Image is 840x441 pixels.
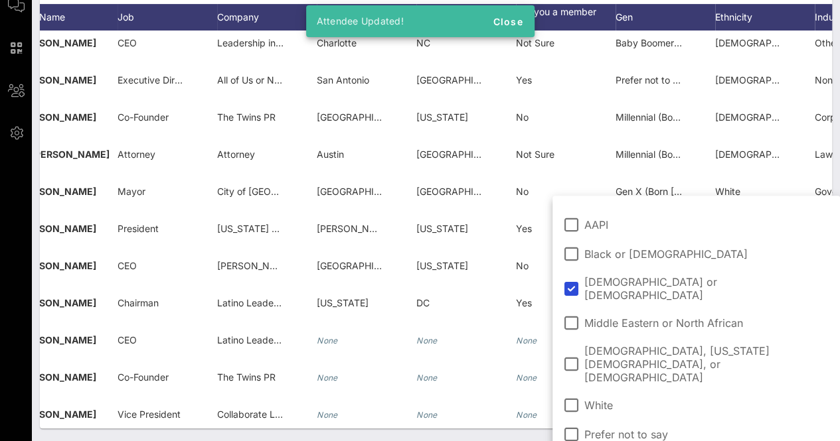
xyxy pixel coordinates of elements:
span: NC [416,37,430,48]
span: [GEOGRAPHIC_DATA] [317,260,412,271]
span: Middle Eastern or North African [584,316,748,330]
span: Prefer not to say [584,428,673,441]
span: San Antonio [317,74,369,86]
span: [PERSON_NAME] [317,223,393,234]
span: Close [492,16,524,27]
span: [PERSON_NAME] [18,74,96,86]
i: None [516,373,537,383]
span: [DEMOGRAPHIC_DATA] or [DEMOGRAPHIC_DATA] [584,275,829,302]
span: No [516,260,529,271]
span: Prefer not to say [616,74,688,86]
span: [PERSON_NAME] [18,37,96,48]
span: Austin [317,149,344,160]
span: [PERSON_NAME] [18,334,96,346]
i: None [317,373,338,383]
span: de [PERSON_NAME] [18,149,110,160]
span: Mayor [118,186,145,197]
span: City of [GEOGRAPHIC_DATA], [US_STATE] [217,186,400,197]
span: [US_STATE] [416,111,468,123]
span: [PERSON_NAME] [18,371,96,383]
span: [PERSON_NAME] Communications LLC [217,260,388,271]
div: City of Residence [317,4,416,31]
span: Collaborate LA , Inc [217,409,303,420]
span: [PERSON_NAME] [18,297,96,308]
div: State of Residence [416,4,516,31]
span: Co-Founder [118,371,169,383]
span: [GEOGRAPHIC_DATA] [416,149,511,160]
span: Not Sure [516,149,554,160]
span: President [118,223,159,234]
span: Black or [DEMOGRAPHIC_DATA] [584,247,753,261]
i: None [317,410,338,420]
div: Gen [616,4,715,31]
span: [GEOGRAPHIC_DATA] [416,186,511,197]
span: Yes [516,74,532,86]
span: [PERSON_NAME] [18,409,96,420]
i: None [317,336,338,346]
span: CEO [118,37,137,48]
span: AAPI [584,218,614,231]
span: Executive Director [118,74,197,86]
span: [US_STATE] [416,260,468,271]
span: The Twins PR [217,111,276,123]
div: Company [217,4,317,31]
span: Attendee Updated! [317,15,404,27]
span: [GEOGRAPHIC_DATA] [317,186,412,197]
span: White [584,399,618,412]
span: Other [815,37,839,48]
i: None [416,336,438,346]
span: No [516,186,529,197]
span: Co-Founder [118,111,169,123]
span: Latino Leaders Network [217,297,321,308]
span: Leadership in the Clouds [217,37,325,48]
span: Yes [516,297,532,308]
span: Charlotte [317,37,357,48]
span: Vice President [118,409,181,420]
div: Are you a member … [516,4,616,31]
i: None [516,336,537,346]
div: Job [118,4,217,31]
span: Yes [516,223,532,234]
span: Attorney [217,149,255,160]
span: [PERSON_NAME] [18,111,96,123]
span: All of Us or None [US_STATE]-A Project of Legal Services for Prisoners with Children [217,74,582,86]
span: Chairman [118,297,159,308]
button: Close [487,9,529,33]
span: [GEOGRAPHIC_DATA] [317,111,412,123]
span: White [715,186,740,197]
span: [US_STATE] State Teachers Association [217,223,390,234]
i: None [516,410,537,420]
i: None [416,410,438,420]
span: Latino Leaders Network [217,334,321,346]
span: [US_STATE] [416,223,468,234]
span: The Twins PR [217,371,276,383]
span: [PERSON_NAME] [18,186,96,197]
span: CEO [118,260,137,271]
i: None [416,373,438,383]
span: [DEMOGRAPHIC_DATA], [US_STATE][DEMOGRAPHIC_DATA], or [DEMOGRAPHIC_DATA] [584,344,829,384]
div: Ethnicity [715,4,815,31]
span: Attorney [118,149,155,160]
span: No [516,111,529,123]
span: [GEOGRAPHIC_DATA] [416,74,511,86]
span: [PERSON_NAME] [18,260,96,271]
span: DC [416,297,430,308]
span: [US_STATE] [317,297,369,308]
span: CEO [118,334,137,346]
div: Last Name [18,4,118,31]
span: Not Sure [516,37,554,48]
span: [PERSON_NAME] [18,223,96,234]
